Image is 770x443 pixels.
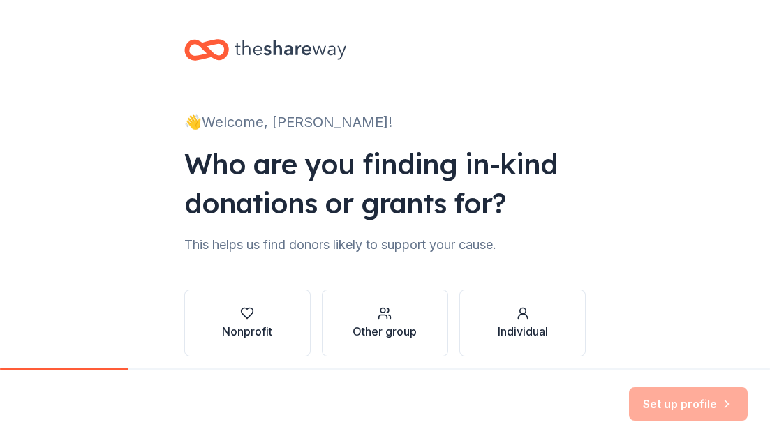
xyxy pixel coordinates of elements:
div: 👋 Welcome, [PERSON_NAME]! [184,111,586,133]
div: This helps us find donors likely to support your cause. [184,234,586,256]
div: Nonprofit [222,323,272,340]
div: Other group [353,323,417,340]
button: Nonprofit [184,290,311,356]
button: Other group [322,290,448,356]
button: Individual [459,290,586,356]
div: Individual [498,323,548,340]
div: Who are you finding in-kind donations or grants for? [184,144,586,223]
